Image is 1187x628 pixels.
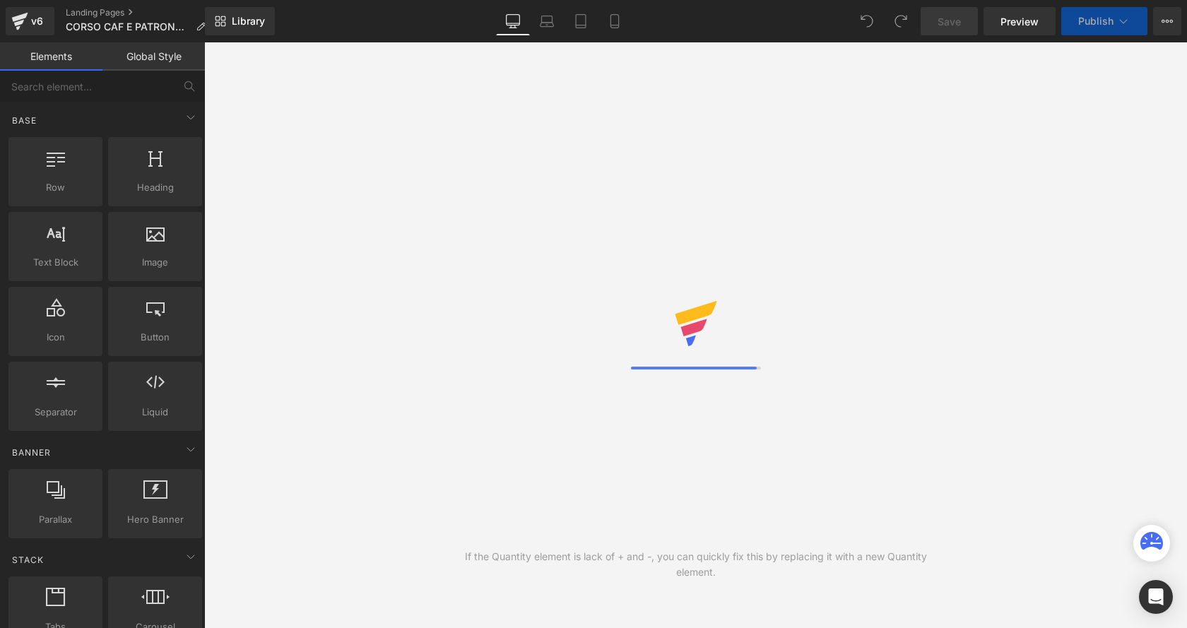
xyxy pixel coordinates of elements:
div: If the Quantity element is lack of + and -, you can quickly fix this by replacing it with a new Q... [450,549,942,580]
span: Base [11,114,38,127]
button: Publish [1061,7,1147,35]
a: Global Style [102,42,205,71]
span: Row [13,180,98,195]
a: Mobile [598,7,632,35]
a: Tablet [564,7,598,35]
span: Separator [13,405,98,420]
button: Redo [887,7,915,35]
button: More [1153,7,1181,35]
span: Liquid [112,405,198,420]
a: Desktop [496,7,530,35]
span: Stack [11,553,45,567]
span: Library [232,15,265,28]
span: CORSO CAF E PATRONATO [66,21,190,32]
a: Preview [984,7,1056,35]
span: Text Block [13,255,98,270]
span: Parallax [13,512,98,527]
span: Publish [1078,16,1114,27]
span: Banner [11,446,52,459]
a: Laptop [530,7,564,35]
span: Save [938,14,961,29]
a: New Library [205,7,275,35]
span: Hero Banner [112,512,198,527]
button: Undo [853,7,881,35]
span: Heading [112,180,198,195]
a: v6 [6,7,54,35]
span: Image [112,255,198,270]
div: v6 [28,12,46,30]
span: Button [112,330,198,345]
span: Icon [13,330,98,345]
span: Preview [1000,14,1039,29]
a: Landing Pages [66,7,217,18]
div: Open Intercom Messenger [1139,580,1173,614]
